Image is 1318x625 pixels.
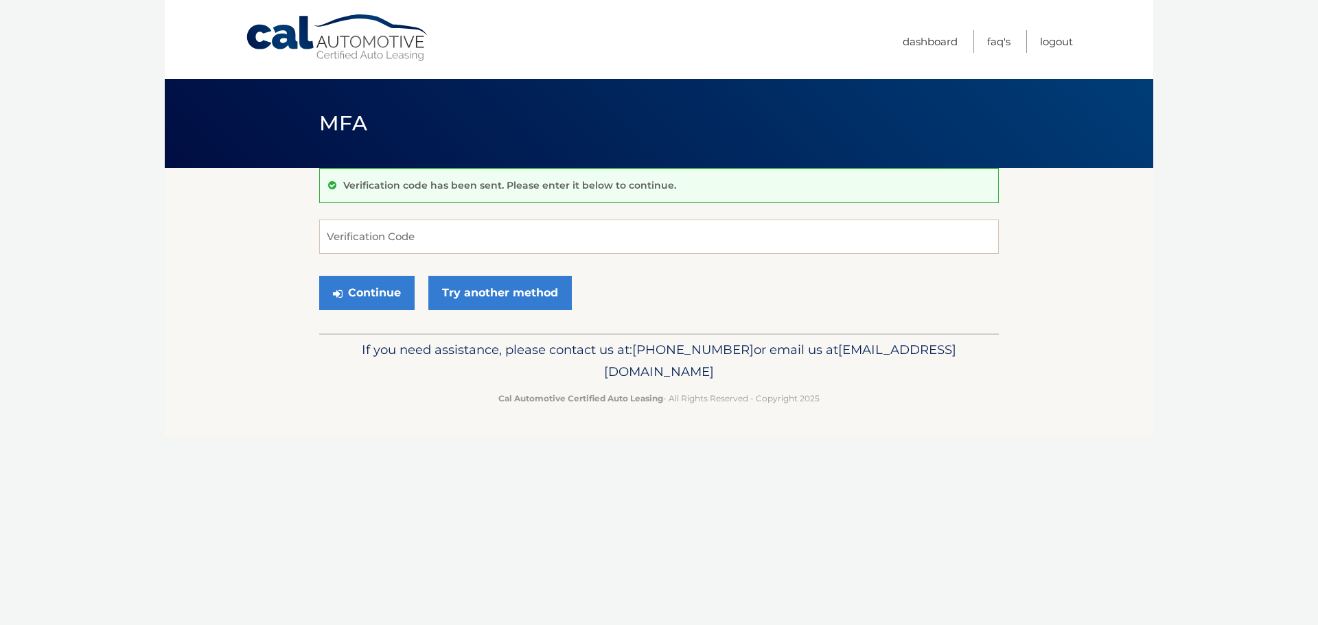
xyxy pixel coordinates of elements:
span: MFA [319,110,367,136]
p: - All Rights Reserved - Copyright 2025 [328,391,990,405]
span: [PHONE_NUMBER] [632,342,754,357]
button: Continue [319,276,415,310]
a: Logout [1040,30,1073,53]
span: [EMAIL_ADDRESS][DOMAIN_NAME] [604,342,956,379]
input: Verification Code [319,220,999,254]
a: Dashboard [903,30,958,53]
a: Cal Automotive [245,14,430,62]
a: FAQ's [987,30,1010,53]
p: If you need assistance, please contact us at: or email us at [328,339,990,383]
a: Try another method [428,276,572,310]
strong: Cal Automotive Certified Auto Leasing [498,393,663,403]
p: Verification code has been sent. Please enter it below to continue. [343,179,676,191]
